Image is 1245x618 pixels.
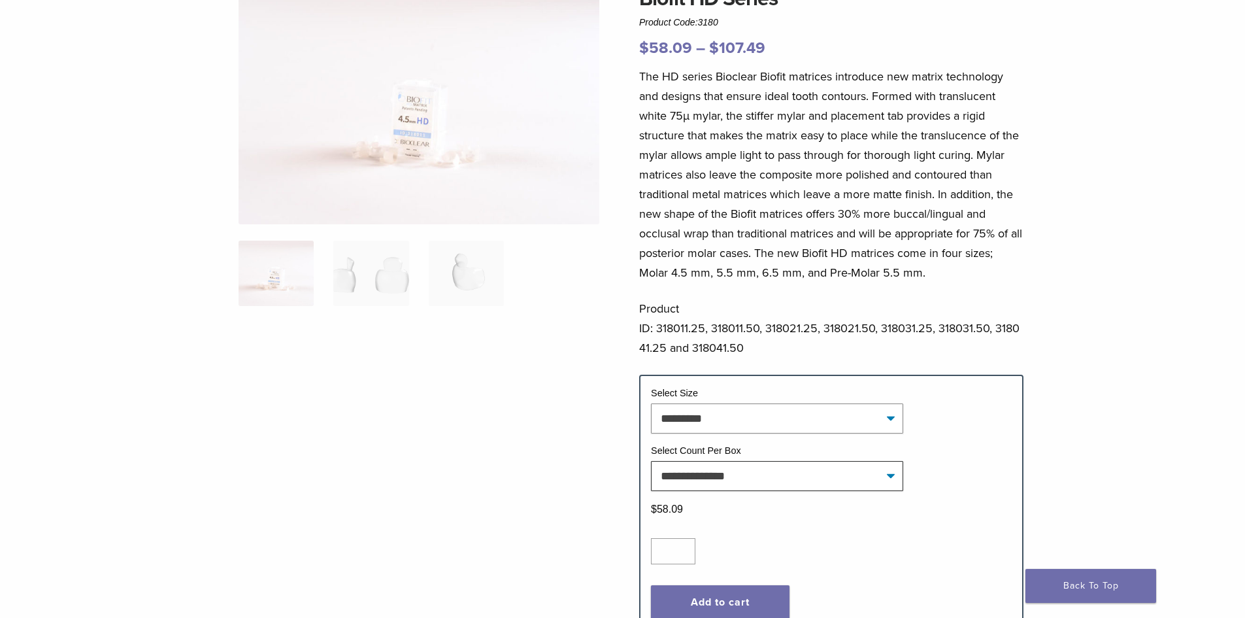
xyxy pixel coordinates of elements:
span: 3180 [698,17,718,27]
img: Biofit HD Series - Image 2 [333,241,408,306]
bdi: 58.09 [639,39,692,58]
span: – [696,39,705,58]
p: Product ID: 318011.25, 318011.50, 318021.25, 318021.50, 318031.25, 318031.50, 318041.25 and 31804... [639,299,1023,358]
a: Back To Top [1025,569,1156,603]
span: $ [651,504,657,515]
label: Select Count Per Box [651,445,741,456]
span: $ [639,39,649,58]
span: Product Code: [639,17,718,27]
p: The HD series Bioclear Biofit matrices introduce new matrix technology and designs that ensure id... [639,67,1023,283]
span: $ [709,39,719,58]
label: Select Size [651,388,698,398]
bdi: 107.49 [709,39,765,58]
img: Posterior-Biofit-HD-Series-Matrices-324x324.jpg [239,241,314,306]
bdi: 58.09 [651,504,683,515]
img: Biofit HD Series - Image 3 [429,241,504,306]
